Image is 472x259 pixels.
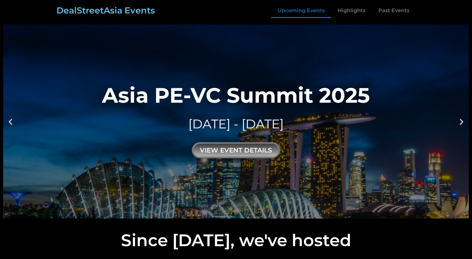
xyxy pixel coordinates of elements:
div: view event details [192,142,280,158]
a: Highlights [331,3,372,18]
div: [DATE] - [DATE] [102,115,370,133]
span: Go to slide 2 [238,213,240,215]
div: Next slide [458,117,466,125]
div: Asia PE-VC Summit 2025 [102,85,370,106]
a: Asia PE-VC Summit 2025[DATE] - [DATE]view event details [3,24,469,219]
a: Upcoming Events [271,3,331,18]
h2: Since [DATE], we've hosted [3,232,469,249]
a: Past Events [372,3,416,18]
span: Go to slide 1 [232,213,234,215]
div: Previous slide [6,117,14,125]
a: DealStreetAsia Events [56,5,155,16]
